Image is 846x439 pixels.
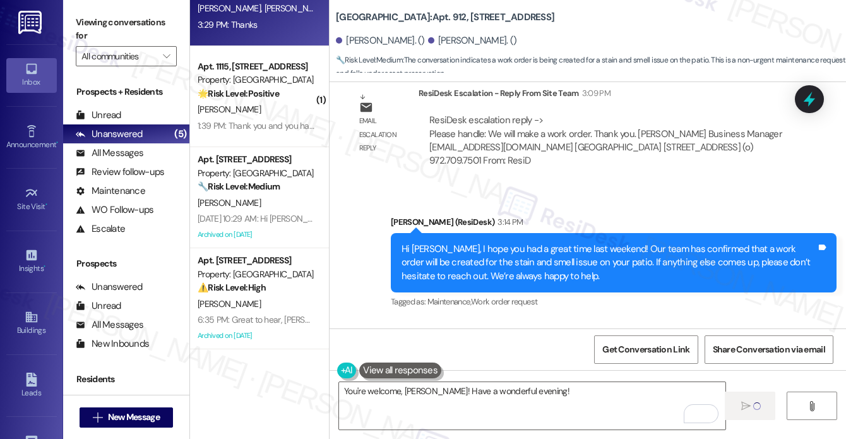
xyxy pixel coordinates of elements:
[428,34,517,47] div: [PERSON_NAME]. ()
[391,215,837,233] div: [PERSON_NAME] (ResiDesk)
[391,292,837,311] div: Tagged as:
[108,411,160,424] span: New Message
[198,153,314,166] div: Apt. [STREET_ADDRESS]
[80,407,173,428] button: New Message
[419,87,794,104] div: ResiDesk Escalation - Reply From Site Team
[63,85,189,99] div: Prospects + Residents
[6,183,57,217] a: Site Visit •
[76,337,149,351] div: New Inbounds
[76,165,164,179] div: Review follow-ups
[171,124,189,144] div: (5)
[6,306,57,340] a: Buildings
[336,55,403,65] strong: 🔧 Risk Level: Medium
[339,382,725,430] textarea: To enrich screen reader interactions, please activate Accessibility in Grammarly extension settings
[198,181,280,192] strong: 🔧 Risk Level: Medium
[198,88,279,99] strong: 🌟 Risk Level: Positive
[198,167,314,180] div: Property: [GEOGRAPHIC_DATA]
[76,222,125,236] div: Escalate
[76,184,145,198] div: Maintenance
[579,87,611,100] div: 3:09 PM
[63,257,189,270] div: Prospects
[196,227,316,243] div: Archived on [DATE]
[76,280,143,294] div: Unanswered
[359,114,408,155] div: Email escalation reply
[198,254,314,267] div: Apt. [STREET_ADDRESS]
[6,369,57,403] a: Leads
[265,3,328,14] span: [PERSON_NAME]
[198,197,261,208] span: [PERSON_NAME]
[196,328,316,344] div: Archived on [DATE]
[602,343,689,356] span: Get Conversation Link
[18,11,44,34] img: ResiDesk Logo
[705,335,833,364] button: Share Conversation via email
[198,314,790,325] div: 6:35 PM: Great to hear, [PERSON_NAME]! Let me know how it goes once maintenance stops by, and if ...
[93,412,102,423] i: 
[76,299,121,313] div: Unread
[6,58,57,92] a: Inbox
[56,138,58,147] span: •
[713,343,825,356] span: Share Conversation via email
[402,243,816,283] div: Hi [PERSON_NAME], I hope you had a great time last weekend! Our team has confirmed that a work or...
[6,244,57,279] a: Insights •
[336,54,846,81] span: : The conversation indicates a work order is being created for a stain and smell issue on the pat...
[76,128,143,141] div: Unanswered
[198,19,258,30] div: 3:29 PM: Thanks
[198,120,595,131] div: 1:39 PM: Thank you and you have a great week also thank you for thinking about me it makes my day...
[741,401,751,411] i: 
[76,109,121,122] div: Unread
[471,296,537,307] span: Work order request
[198,60,314,73] div: Apt. 1115, [STREET_ADDRESS]
[76,13,177,46] label: Viewing conversations for
[494,215,523,229] div: 3:14 PM
[198,104,261,115] span: [PERSON_NAME]
[81,46,157,66] input: All communities
[76,318,143,332] div: All Messages
[76,203,153,217] div: WO Follow-ups
[198,282,266,293] strong: ⚠️ Risk Level: High
[807,401,816,411] i: 
[44,262,45,271] span: •
[198,73,314,87] div: Property: [GEOGRAPHIC_DATA]
[198,3,265,14] span: [PERSON_NAME]
[594,335,698,364] button: Get Conversation Link
[427,296,471,307] span: Maintenance ,
[198,298,261,310] span: [PERSON_NAME]
[45,200,47,209] span: •
[198,268,314,281] div: Property: [GEOGRAPHIC_DATA]
[336,34,425,47] div: [PERSON_NAME]. ()
[336,11,554,24] b: [GEOGRAPHIC_DATA]: Apt. 912, [STREET_ADDRESS]
[429,114,782,167] div: ResiDesk escalation reply -> Please handle: We will make a work order. Thank you. [PERSON_NAME] B...
[63,373,189,386] div: Residents
[163,51,170,61] i: 
[76,147,143,160] div: All Messages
